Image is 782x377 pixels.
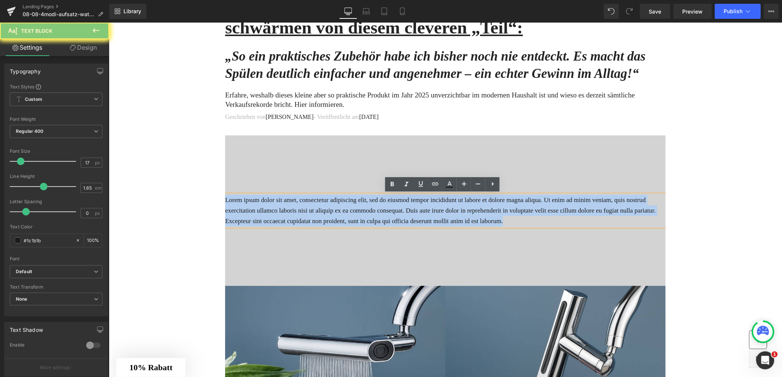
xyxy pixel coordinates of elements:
[393,4,412,19] a: Mobile
[16,269,32,275] i: Default
[339,4,357,19] a: Desktop
[250,91,270,97] span: [DATE]
[756,351,774,369] iframe: Intercom live chat
[116,90,557,99] p: Geschrieben von - Veröffentlicht am
[157,91,205,97] font: [PERSON_NAME]
[84,234,102,247] div: %
[10,322,43,333] div: Text Shadow
[674,4,712,19] a: Preview
[16,128,44,134] b: Regular 400
[95,160,101,165] span: px
[683,8,703,15] span: Preview
[56,39,111,56] a: Design
[5,359,108,376] button: More settings
[116,172,557,204] p: Lorem ipsum dolor sit amet, consectetur adipiscing elit, sed do eiusmod tempor incididunt ut labo...
[16,296,27,302] b: None
[23,4,109,10] a: Landing Pages
[375,4,393,19] a: Tablet
[649,8,662,15] span: Save
[724,8,743,14] span: Publish
[772,351,778,357] span: 1
[10,84,102,90] div: Text Styles
[10,64,41,74] div: Typography
[10,224,102,230] div: Text Color
[10,149,102,154] div: Font Size
[357,4,375,19] a: Laptop
[10,256,102,261] div: Font
[24,236,72,245] input: Color
[23,11,95,17] span: 08-08-4modi-aufsatz-waterjake-v1-DESKTOP
[10,284,102,290] div: Text Transform
[123,8,141,15] span: Library
[622,4,637,19] button: Redo
[116,68,526,86] span: Erfahre, weshalb dieses kleine aber so praktische Produkt im Jahr 2025 unverzichtbar im modernen ...
[604,4,619,19] button: Undo
[40,364,70,371] p: More settings
[95,185,101,190] span: em
[10,174,102,179] div: Line Height
[95,211,101,216] span: px
[25,96,42,103] b: Custom
[109,4,146,19] a: New Library
[21,28,52,34] span: Text Block
[10,199,102,204] div: Letter Spacing
[10,342,79,350] div: Enable
[764,4,779,19] button: More
[116,26,537,58] i: „So ein praktisches Zubehör habe ich bisher noch nie entdeckt. Es macht das Spülen deutlich einfa...
[715,4,761,19] button: Publish
[10,117,102,122] div: Font Weight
